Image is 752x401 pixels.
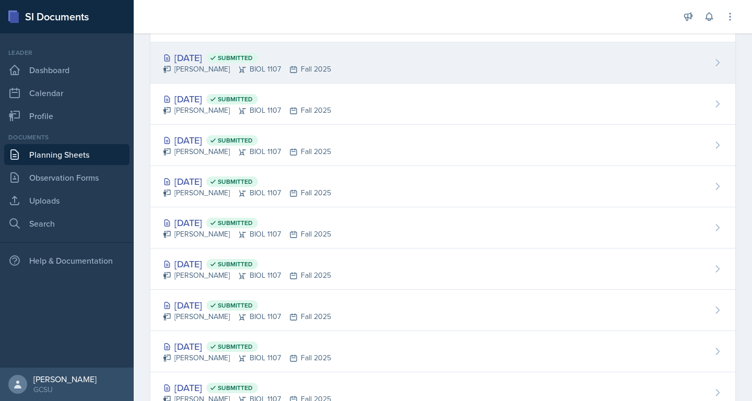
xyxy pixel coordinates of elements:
[218,301,253,310] span: Submitted
[163,51,331,65] div: [DATE]
[218,260,253,268] span: Submitted
[4,60,130,80] a: Dashboard
[150,84,735,125] a: [DATE] Submitted [PERSON_NAME]BIOL 1107Fall 2025
[163,270,331,281] div: [PERSON_NAME] BIOL 1107 Fall 2025
[150,207,735,249] a: [DATE] Submitted [PERSON_NAME]BIOL 1107Fall 2025
[163,133,331,147] div: [DATE]
[163,352,331,363] div: [PERSON_NAME] BIOL 1107 Fall 2025
[4,213,130,234] a: Search
[218,343,253,351] span: Submitted
[163,187,331,198] div: [PERSON_NAME] BIOL 1107 Fall 2025
[218,54,253,62] span: Submitted
[150,166,735,207] a: [DATE] Submitted [PERSON_NAME]BIOL 1107Fall 2025
[163,92,331,106] div: [DATE]
[4,167,130,188] a: Observation Forms
[163,311,331,322] div: [PERSON_NAME] BIOL 1107 Fall 2025
[218,178,253,186] span: Submitted
[163,146,331,157] div: [PERSON_NAME] BIOL 1107 Fall 2025
[150,42,735,84] a: [DATE] Submitted [PERSON_NAME]BIOL 1107Fall 2025
[163,298,331,312] div: [DATE]
[163,257,331,271] div: [DATE]
[163,229,331,240] div: [PERSON_NAME] BIOL 1107 Fall 2025
[150,331,735,372] a: [DATE] Submitted [PERSON_NAME]BIOL 1107Fall 2025
[33,374,97,384] div: [PERSON_NAME]
[4,190,130,211] a: Uploads
[218,384,253,392] span: Submitted
[163,339,331,353] div: [DATE]
[150,125,735,166] a: [DATE] Submitted [PERSON_NAME]BIOL 1107Fall 2025
[4,48,130,57] div: Leader
[218,219,253,227] span: Submitted
[218,136,253,145] span: Submitted
[4,82,130,103] a: Calendar
[150,249,735,290] a: [DATE] Submitted [PERSON_NAME]BIOL 1107Fall 2025
[163,381,331,395] div: [DATE]
[163,64,331,75] div: [PERSON_NAME] BIOL 1107 Fall 2025
[163,216,331,230] div: [DATE]
[33,384,97,395] div: GCSU
[4,250,130,271] div: Help & Documentation
[218,95,253,103] span: Submitted
[4,133,130,142] div: Documents
[4,144,130,165] a: Planning Sheets
[163,105,331,116] div: [PERSON_NAME] BIOL 1107 Fall 2025
[163,174,331,188] div: [DATE]
[4,105,130,126] a: Profile
[150,290,735,331] a: [DATE] Submitted [PERSON_NAME]BIOL 1107Fall 2025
